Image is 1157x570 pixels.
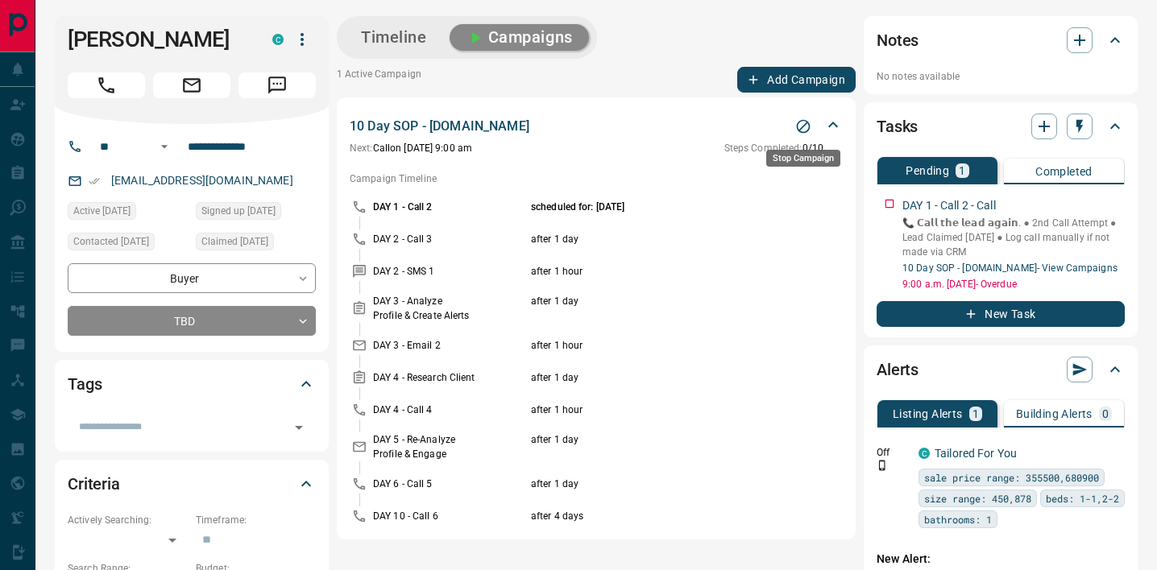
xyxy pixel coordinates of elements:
[111,174,293,187] a: [EMAIL_ADDRESS][DOMAIN_NAME]
[531,403,787,417] p: after 1 hour
[73,233,149,250] span: Contacted [DATE]
[288,416,310,439] button: Open
[373,403,527,417] p: DAY 4 - Call 4
[350,171,843,186] p: Campaign Timeline
[919,448,930,459] div: condos.ca
[531,264,787,279] p: after 1 hour
[877,27,919,53] h2: Notes
[531,370,787,385] p: after 1 day
[766,150,840,167] div: Stop Campaign
[373,338,527,353] p: DAY 3 - Email 2
[724,142,802,154] span: Steps Completed:
[877,350,1125,389] div: Alerts
[68,365,316,403] div: Tags
[337,67,421,93] p: 1 Active Campaign
[196,513,316,527] p: Timeframe:
[68,471,120,497] h2: Criteria
[373,432,527,461] p: DAY 5 - Re-Analyze Profile & Engage
[68,233,188,255] div: Fri Sep 05 2025
[877,460,888,471] svg: Push Notification Only
[877,114,918,139] h2: Tasks
[68,306,316,336] div: TBD
[924,469,1099,485] span: sale price range: 355500,680900
[68,202,188,225] div: Thu Sep 04 2025
[450,24,589,51] button: Campaigns
[531,432,787,461] p: after 1 day
[877,301,1125,327] button: New Task
[1046,490,1119,506] span: beds: 1-1,2-2
[531,294,787,323] p: after 1 day
[791,114,815,138] button: Stop Campaign
[902,262,1118,274] a: 10 Day SOP - [DOMAIN_NAME]- View Campaigns
[902,277,1125,291] p: 9:00 a.m. [DATE] - Overdue
[924,511,992,527] span: bathrooms: 1
[196,202,316,225] div: Thu Sep 04 2025
[68,513,188,527] p: Actively Searching:
[196,233,316,255] div: Thu Sep 04 2025
[153,72,230,98] span: Email
[906,165,949,176] p: Pending
[73,203,131,219] span: Active [DATE]
[155,137,174,156] button: Open
[893,408,963,419] p: Listing Alerts
[924,490,1031,506] span: size range: 450,878
[959,165,965,176] p: 1
[68,72,145,98] span: Call
[531,200,787,214] p: scheduled for: [DATE]
[68,27,248,52] h1: [PERSON_NAME]
[877,445,909,460] p: Off
[877,21,1125,60] div: Notes
[68,263,316,293] div: Buyer
[972,408,979,419] p: 1
[373,264,527,279] p: DAY 2 - SMS 1
[877,69,1125,84] p: No notes available
[1016,408,1093,419] p: Building Alerts
[272,34,284,45] div: condos.ca
[201,203,276,219] span: Signed up [DATE]
[877,551,1125,568] p: New Alert:
[877,107,1125,146] div: Tasks
[373,509,527,523] p: DAY 10 - Call 6
[877,357,919,382] h2: Alerts
[902,216,1125,259] p: 📞 𝗖𝗮𝗹𝗹 𝘁𝗵𝗲 𝗹𝗲𝗮𝗱 𝗮𝗴𝗮𝗶𝗻. ● 2nd Call Attempt ● Lead Claimed [DATE] ‎● Log call manually if not made ...
[68,371,102,397] h2: Tags
[345,24,443,51] button: Timeline
[1035,166,1093,177] p: Completed
[238,72,316,98] span: Message
[201,233,268,250] span: Claimed [DATE]
[373,232,527,246] p: DAY 2 - Call 3
[531,477,787,491] p: after 1 day
[350,141,472,155] p: Call on [DATE] 9:00 am
[935,447,1017,460] a: Tailored For You
[89,176,100,187] svg: Email Verified
[350,114,843,159] div: 10 Day SOP - [DOMAIN_NAME]Stop CampaignNext:Callon [DATE] 9:00 amSteps Completed:0/10
[531,338,787,353] p: after 1 hour
[373,200,527,214] p: DAY 1 - Call 2
[350,142,373,154] span: Next:
[737,67,856,93] button: Add Campaign
[724,141,823,155] p: 0 / 10
[531,509,787,523] p: after 4 days
[1102,408,1109,419] p: 0
[68,465,316,503] div: Criteria
[373,294,527,323] p: DAY 3 - Analyze Profile & Create Alerts
[373,477,527,491] p: DAY 6 - Call 5
[373,370,527,385] p: DAY 4 - Research Client
[350,117,529,136] p: 10 Day SOP - [DOMAIN_NAME]
[902,197,996,214] p: DAY 1 - Call 2 - Call
[531,232,787,246] p: after 1 day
